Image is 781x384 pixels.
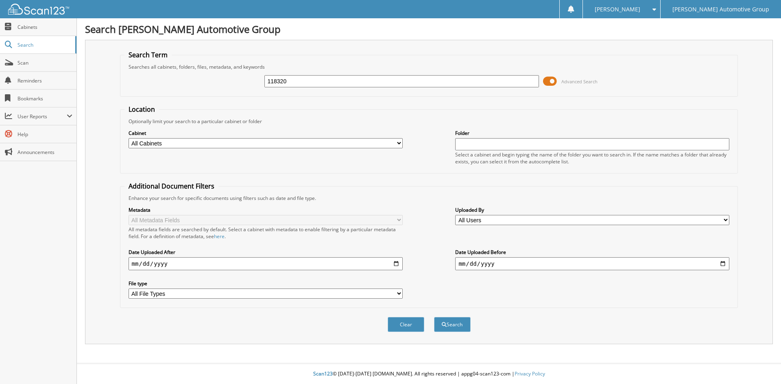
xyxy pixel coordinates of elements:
[455,257,729,270] input: end
[124,50,172,59] legend: Search Term
[455,249,729,256] label: Date Uploaded Before
[124,182,218,191] legend: Additional Document Filters
[672,7,769,12] span: [PERSON_NAME] Automotive Group
[124,105,159,114] legend: Location
[455,151,729,165] div: Select a cabinet and begin typing the name of the folder you want to search in. If the name match...
[129,206,403,213] label: Metadata
[595,7,640,12] span: [PERSON_NAME]
[129,249,403,256] label: Date Uploaded After
[17,59,72,66] span: Scan
[124,63,734,70] div: Searches all cabinets, folders, files, metadata, and keywords
[455,206,729,213] label: Uploaded By
[8,4,69,15] img: scan123-logo-white.svg
[129,130,403,137] label: Cabinet
[515,370,545,377] a: Privacy Policy
[85,22,773,36] h1: Search [PERSON_NAME] Automotive Group
[17,77,72,84] span: Reminders
[17,149,72,156] span: Announcements
[17,131,72,138] span: Help
[740,345,781,384] iframe: Chat Widget
[124,195,734,202] div: Enhance your search for specific documents using filters such as date and file type.
[434,317,471,332] button: Search
[129,226,403,240] div: All metadata fields are searched by default. Select a cabinet with metadata to enable filtering b...
[124,118,734,125] div: Optionally limit your search to a particular cabinet or folder
[17,24,72,30] span: Cabinets
[17,113,67,120] span: User Reports
[129,280,403,287] label: File type
[455,130,729,137] label: Folder
[17,41,71,48] span: Search
[129,257,403,270] input: start
[17,95,72,102] span: Bookmarks
[214,233,225,240] a: here
[388,317,424,332] button: Clear
[561,78,598,85] span: Advanced Search
[313,370,333,377] span: Scan123
[77,364,781,384] div: © [DATE]-[DATE] [DOMAIN_NAME]. All rights reserved | appg04-scan123-com |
